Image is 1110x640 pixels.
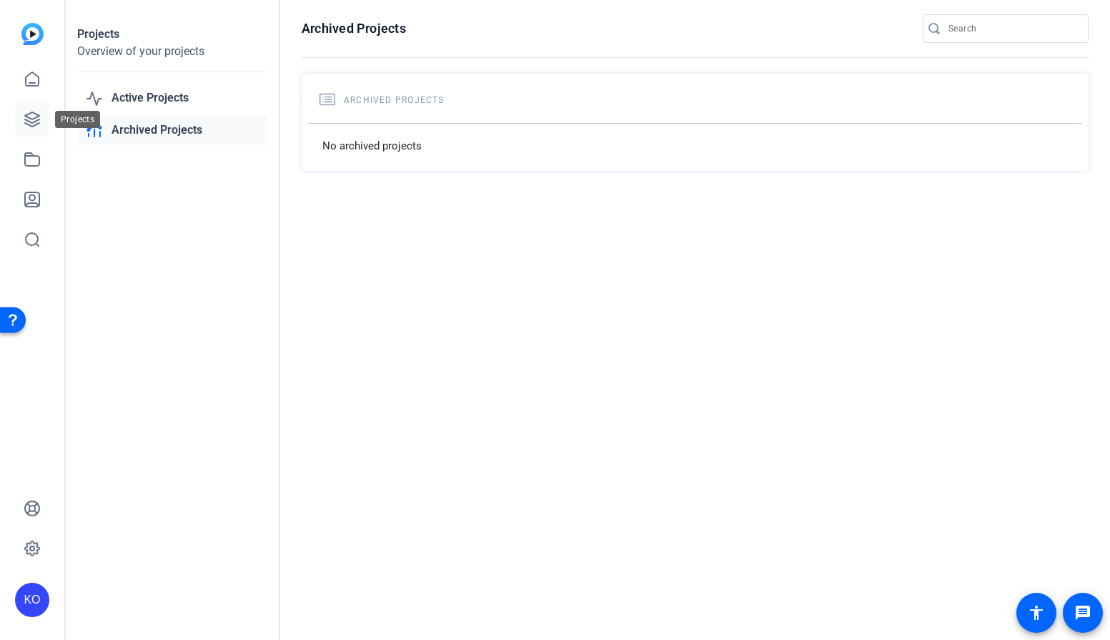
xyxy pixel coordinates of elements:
img: blue-gradient.svg [21,23,44,45]
div: Overview of your projects [77,43,267,60]
mat-icon: accessibility [1028,604,1045,621]
h2: Archived Projects [319,92,1071,109]
a: Archived Projects [77,116,267,145]
div: Projects [77,26,267,43]
a: Active Projects [77,84,267,113]
mat-icon: message [1074,604,1091,621]
div: No archived projects [308,123,1082,169]
div: Projects [55,111,100,128]
input: Search [948,20,1077,37]
div: KO [15,583,49,617]
h1: Archived Projects [302,20,406,37]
